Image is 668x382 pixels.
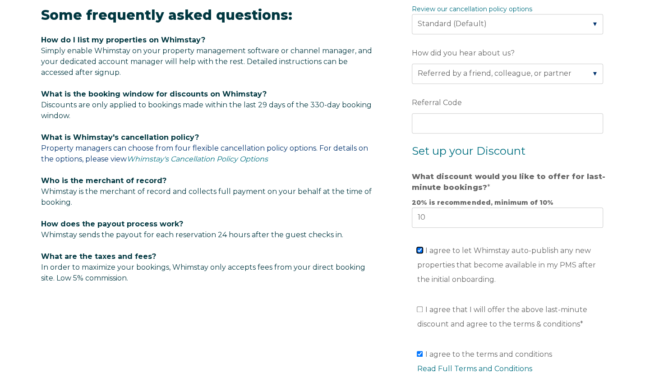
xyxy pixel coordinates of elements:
[412,172,605,192] strong: What discount would you like to offer for last-minute bookings?
[412,144,525,157] span: Set up your Discount
[417,305,587,328] span: I agree that I will offer the above last-minute discount and agree to the terms & conditions
[41,220,183,228] span: How does the payout process work?
[41,7,292,23] span: Some frequently asked questions:
[41,230,343,239] span: Whimstay sends the payout for each reservation 24 hours after the guest checks in.
[417,247,423,253] input: I agree to let Whimstay auto-publish any new properties that become available in my PMS after the...
[41,36,205,44] span: How do I list my properties on Whimstay?
[41,90,267,98] span: What is the booking window for discounts on Whimstay?
[41,101,372,120] span: Discounts are only applied to bookings made within the last 29 days of the 330-day booking window.
[41,252,156,261] span: What are the taxes and fees?
[41,46,372,77] span: Simply enable Whimstay on your property management software or channel manager, and your dedicate...
[41,187,372,207] span: Whimstay is the merchant of record and collects full payment on your behalf at the time of booking.
[417,364,532,373] a: Read Full Terms and Conditions
[41,176,166,185] span: Who is the merchant of record?
[417,351,423,357] input: I agree to the terms and conditionsRead Full Terms and Conditions*
[412,198,553,207] strong: 20% is recommended, minimum of 10%
[417,306,423,312] input: I agree that I will offer the above last-minute discount and agree to the terms & conditions*
[412,46,514,60] span: How did you hear about us?
[127,155,268,163] a: Whimstay's Cancellation Policy Options
[41,133,199,142] span: What is Whimstay's cancellation policy?
[412,96,462,110] span: Referral Code
[41,132,377,165] p: Property managers can choose from four flexible cancellation policy options. For details on the o...
[412,5,532,13] a: Review our cancellation policy options
[417,246,595,284] span: I agree to let Whimstay auto-publish any new properties that become available in my PMS after the...
[41,252,365,282] span: In order to maximize your bookings, Whimstay only accepts fees from your direct booking site. Low...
